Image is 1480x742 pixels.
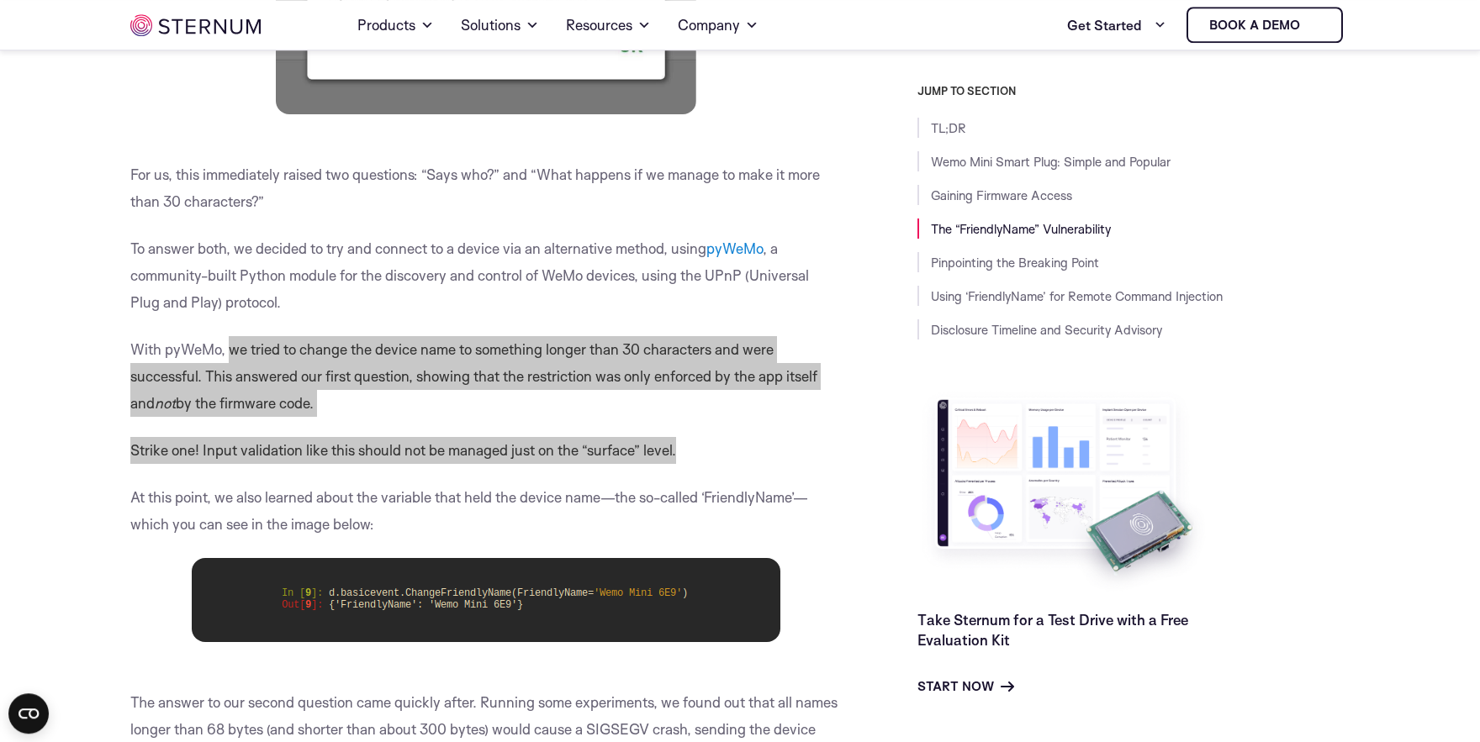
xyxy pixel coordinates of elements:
a: The “FriendlyName” Vulnerability [931,221,1111,237]
a: Wemo Mini Smart Plug: Simple and Popular [931,154,1171,170]
a: Book a demo [1187,7,1343,43]
a: Disclosure Timeline and Security Advisory [931,322,1162,338]
a: Start Now [917,676,1014,696]
a: Solutions [461,2,539,49]
p: Strike one! Input validation like this should not be managed just on the “surface” level. [130,437,842,464]
img: sternum iot [1307,18,1320,32]
p: For us, this immediately raised two questions: “Says who?” and “What happens if we manage to make... [130,161,842,215]
a: Gaining Firmware Access [931,187,1072,203]
a: Using ‘FriendlyName’ for Remote Command Injection [931,288,1223,304]
em: not [155,394,176,412]
a: Resources [566,2,651,49]
img: Take Sternum for a Test Drive with a Free Evaluation Kit [917,387,1212,596]
p: At this point, we also learned about the variable that held the device name—the so-called ‘Friend... [130,484,842,538]
button: Open CMP widget [8,693,49,734]
img: sternum iot [130,14,261,36]
a: Pinpointing the Breaking Point [931,255,1099,271]
a: Company [678,2,758,49]
img: friendlyname-variable [192,558,780,642]
p: To answer both, we decided to try and connect to a device via an alternative method, using , a co... [130,235,842,316]
a: Get Started [1067,8,1166,42]
a: pyWeMo [706,239,763,257]
p: With pyWeMo, we tried to change the device name to something longer than 30 characters and were s... [130,336,842,417]
a: Take Sternum for a Test Drive with a Free Evaluation Kit [917,610,1188,648]
a: Products [357,2,434,49]
a: TL;DR [931,120,966,136]
h3: JUMP TO SECTION [917,84,1350,97]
